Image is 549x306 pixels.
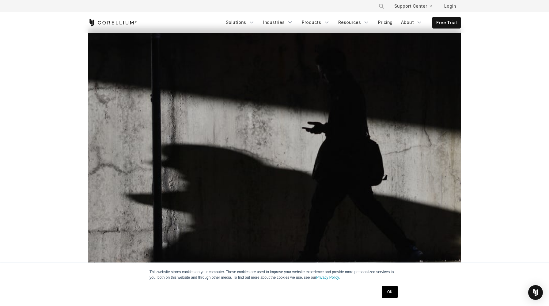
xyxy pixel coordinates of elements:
a: Industries [259,17,297,28]
a: Products [298,17,333,28]
a: Privacy Policy. [316,275,340,280]
button: Search [376,1,387,12]
a: Login [439,1,461,12]
div: Open Intercom Messenger [528,285,543,300]
a: OK [382,286,398,298]
a: Resources [335,17,373,28]
div: Navigation Menu [371,1,461,12]
img: Finding Hooks in Android Applications: Tools for Security Research [88,28,461,277]
a: Corellium Home [88,19,137,26]
a: Support Center [389,1,437,12]
div: Navigation Menu [222,17,461,29]
a: Pricing [374,17,396,28]
a: About [397,17,426,28]
p: This website stores cookies on your computer. These cookies are used to improve your website expe... [150,269,399,280]
a: Solutions [222,17,258,28]
a: Free Trial [433,17,460,28]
